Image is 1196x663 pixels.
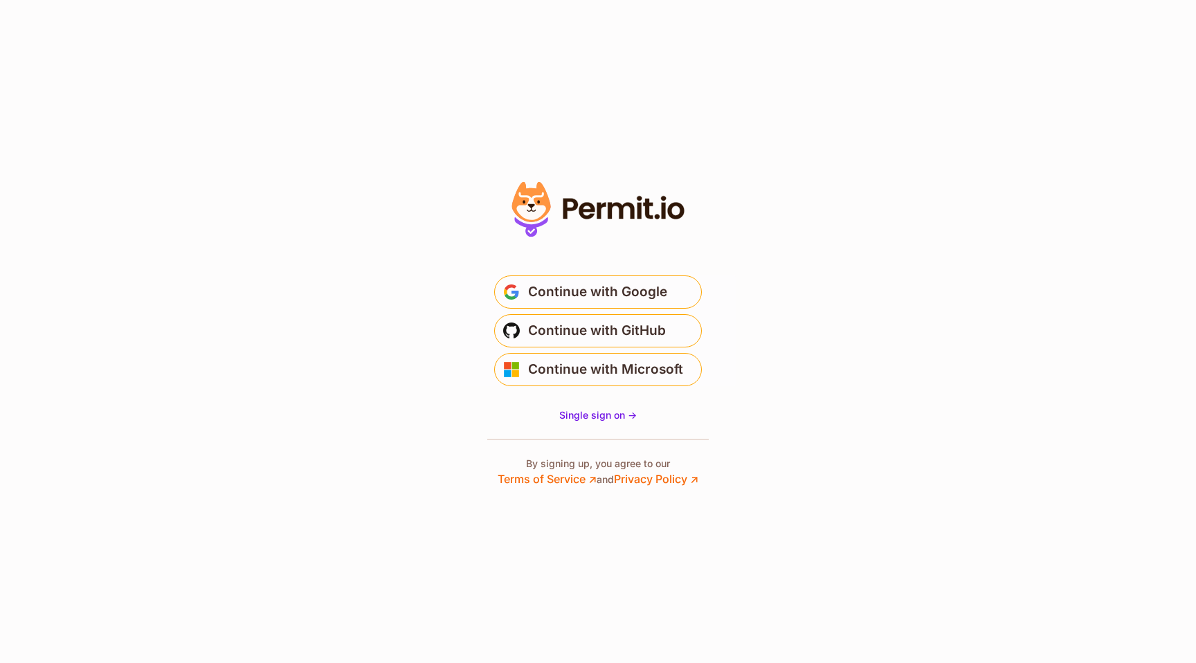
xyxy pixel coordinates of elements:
a: Privacy Policy ↗ [614,472,698,486]
button: Continue with Google [494,275,702,309]
p: By signing up, you agree to our and [498,457,698,487]
span: Continue with Microsoft [528,358,683,381]
span: Single sign on -> [559,409,637,421]
span: Continue with GitHub [528,320,666,342]
button: Continue with Microsoft [494,353,702,386]
a: Terms of Service ↗ [498,472,597,486]
a: Single sign on -> [559,408,637,422]
button: Continue with GitHub [494,314,702,347]
span: Continue with Google [528,281,667,303]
